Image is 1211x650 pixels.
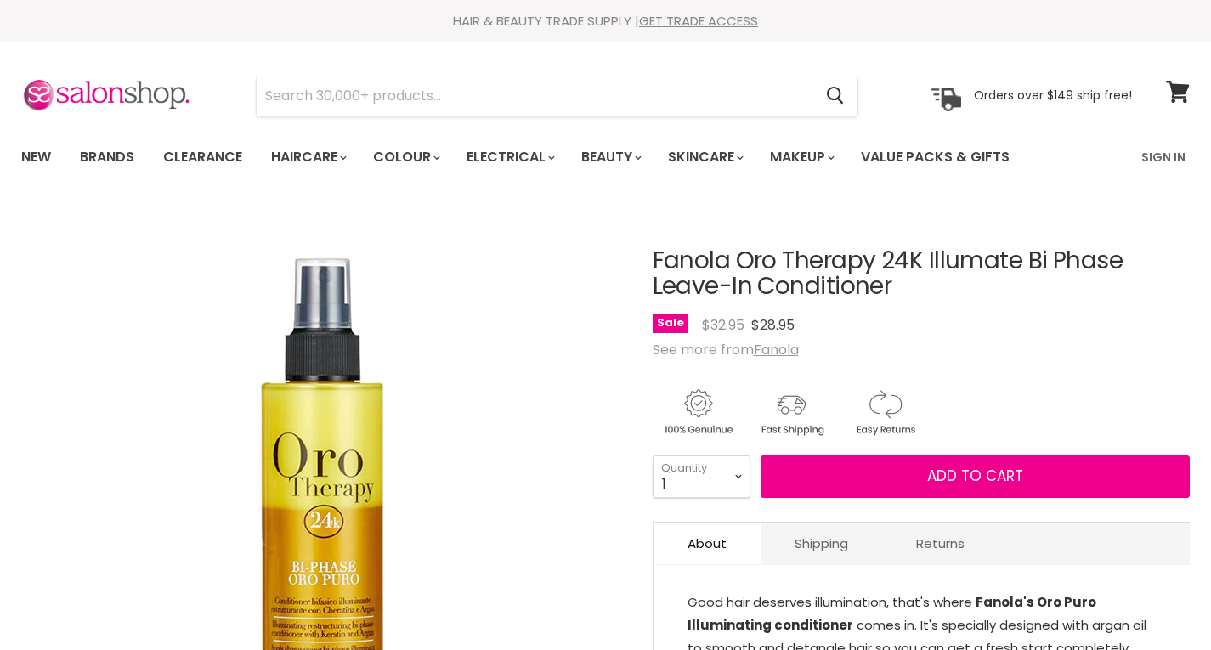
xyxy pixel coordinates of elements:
input: Search [257,76,812,116]
img: returns.gif [840,387,930,438]
a: Brands [67,139,147,175]
ul: Main menu [8,133,1077,182]
img: shipping.gif [746,387,836,438]
form: Product [256,76,858,116]
h1: Fanola Oro Therapy 24K Illumate Bi Phase Leave-In Conditioner [653,248,1191,301]
button: Add to cart [761,455,1191,498]
span: See more from [653,340,799,359]
span: $32.95 [702,315,744,335]
a: Value Packs & Gifts [848,139,1022,175]
a: Shipping [761,523,882,564]
span: Sale [653,314,688,333]
a: Clearance [150,139,255,175]
a: Skincare [655,139,754,175]
p: Orders over $149 ship free! [974,88,1132,103]
img: genuine.gif [653,387,743,438]
a: New [8,139,64,175]
a: Beauty [569,139,652,175]
select: Quantity [653,455,750,498]
a: Fanola [754,340,799,359]
a: GET TRADE ACCESS [639,12,758,30]
a: Sign In [1131,139,1196,175]
a: Makeup [757,139,845,175]
a: About [654,523,761,564]
a: Colour [360,139,450,175]
a: Haircare [258,139,357,175]
span: $28.95 [751,315,795,335]
a: Electrical [454,139,565,175]
span: Add to cart [927,466,1023,486]
button: Search [812,76,857,116]
a: Returns [882,523,999,564]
